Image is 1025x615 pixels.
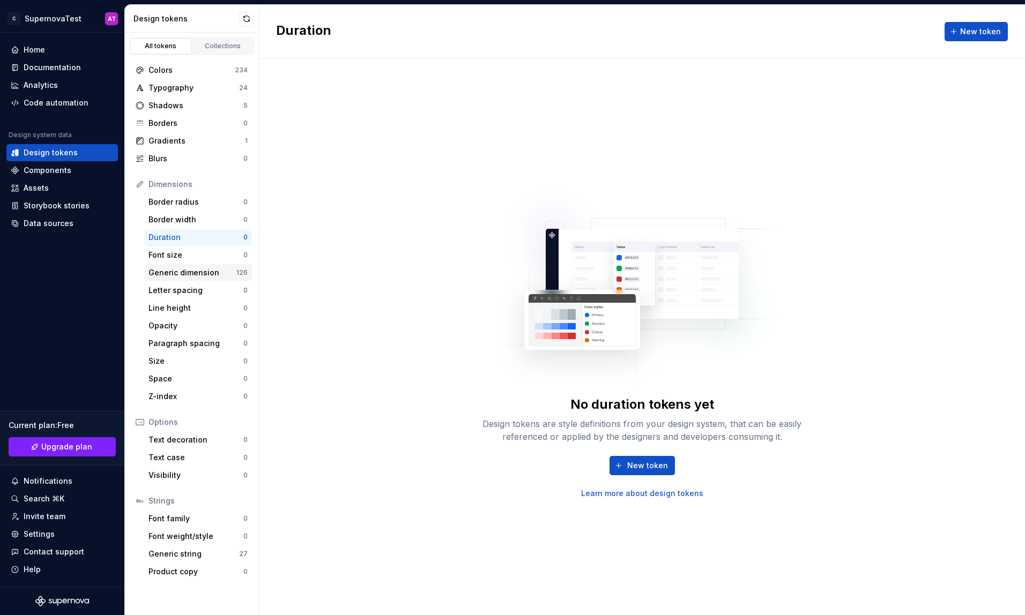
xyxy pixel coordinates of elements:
[8,12,20,25] div: C
[134,42,188,50] div: All tokens
[144,563,252,580] a: Product copy0
[6,77,118,94] a: Analytics
[24,44,45,55] div: Home
[6,59,118,76] a: Documentation
[148,566,243,577] div: Product copy
[243,215,248,224] div: 0
[570,396,714,413] div: No duration tokens yet
[24,183,49,193] div: Assets
[6,94,118,111] a: Code automation
[148,434,243,445] div: Text decoration
[131,79,252,96] a: Typography24
[945,22,1008,41] button: New token
[239,84,248,92] div: 24
[148,549,239,559] div: Generic string
[35,596,89,606] svg: Supernova Logo
[25,13,81,24] div: SupernovaTest
[9,420,116,431] div: Current plan : Free
[243,339,248,348] div: 0
[148,470,243,481] div: Visibility
[2,7,122,30] button: CSupernovaTestAT
[24,200,90,211] div: Storybook stories
[243,233,248,242] div: 0
[276,22,331,41] h2: Duration
[148,338,243,349] div: Paragraph spacing
[243,321,248,330] div: 0
[6,41,118,58] a: Home
[243,154,248,163] div: 0
[144,282,252,299] a: Letter spacing0
[24,476,72,486] div: Notifications
[148,136,245,146] div: Gradients
[144,264,252,281] a: Generic dimension126
[144,467,252,484] a: Visibility0
[148,417,248,427] div: Options
[108,14,116,23] div: AT
[148,100,243,111] div: Shadows
[41,441,92,452] span: Upgrade plan
[148,513,243,524] div: Font family
[243,392,248,401] div: 0
[243,514,248,523] div: 0
[148,214,243,225] div: Border width
[6,179,118,197] a: Assets
[243,357,248,365] div: 0
[144,246,252,264] a: Font size0
[239,550,248,558] div: 27
[24,80,58,91] div: Analytics
[148,391,243,402] div: Z-index
[131,115,252,132] a: Borders0
[148,320,243,331] div: Opacity
[24,165,71,176] div: Components
[148,197,243,207] div: Border radius
[133,13,239,24] div: Design tokens
[243,436,248,444] div: 0
[6,162,118,179] a: Components
[6,197,118,214] a: Storybook stories
[6,508,118,525] a: Invite team
[24,147,78,158] div: Design tokens
[960,26,1001,37] span: New token
[148,356,243,366] div: Size
[148,250,243,260] div: Font size
[148,531,243,542] div: Font weight/style
[6,215,118,232] a: Data sources
[196,42,250,50] div: Collections
[581,488,703,499] a: Learn more about design tokens
[9,131,72,139] div: Design system data
[148,267,236,278] div: Generic dimension
[144,193,252,211] a: Border radius0
[148,179,248,190] div: Dimensions
[148,373,243,384] div: Space
[144,510,252,527] a: Font family0
[627,460,668,471] span: New token
[24,218,73,229] div: Data sources
[24,493,64,504] div: Search ⌘K
[243,198,248,206] div: 0
[144,528,252,545] a: Font weight/style0
[144,449,252,466] a: Text case0
[131,132,252,149] a: Gradients1
[144,335,252,352] a: Paragraph spacing0
[235,66,248,74] div: 234
[9,437,116,456] a: Upgrade plan
[148,452,243,463] div: Text case
[243,251,248,259] div: 0
[148,65,235,76] div: Colors
[148,153,243,164] div: Blurs
[148,496,248,506] div: Strings
[6,490,118,507] button: Search ⌘K
[245,137,248,145] div: 1
[236,268,248,277] div: 126
[148,232,243,243] div: Duration
[24,62,81,73] div: Documentation
[6,472,118,490] button: Notifications
[243,374,248,383] div: 0
[6,561,118,578] button: Help
[6,144,118,161] a: Design tokens
[243,471,248,479] div: 0
[148,303,243,313] div: Line height
[144,545,252,562] a: Generic string27
[24,511,65,522] div: Invite team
